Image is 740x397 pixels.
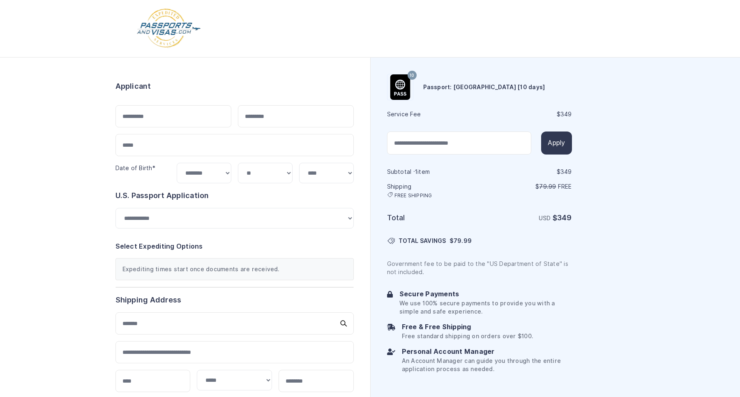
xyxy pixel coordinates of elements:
[115,242,354,252] h6: Select Expediting Options
[399,299,572,316] p: We use 100% secure payments to provide you with a simple and safe experience.
[423,83,545,91] h6: Passport: [GEOGRAPHIC_DATA] [10 days]
[402,322,533,332] h6: Free & Free Shipping
[136,8,201,49] img: Logo
[541,132,572,155] button: Apply
[115,165,155,171] label: Date of Birth*
[539,183,556,190] span: 79.99
[399,289,572,299] h6: Secure Payments
[115,258,354,280] div: Expediting times start once documents are received.
[387,212,479,224] h6: Total
[450,237,472,245] span: $
[115,190,354,201] h6: U.S. Passport Application
[387,182,479,199] h6: Shipping
[560,168,572,175] span: 349
[402,357,572,373] p: An Account Manager can guide you through the entire application process as needed.
[480,110,572,118] div: $
[480,182,572,191] p: $
[394,192,432,199] span: FREE SHIPPING
[415,168,417,175] span: 1
[557,213,572,222] span: 349
[410,70,414,81] span: 10
[387,168,479,176] h6: Subtotal · item
[558,183,572,190] span: Free
[387,260,572,276] p: Government fee to be paid to the "US Department of State" is not included.
[115,81,151,92] h6: Applicant
[399,237,446,245] span: TOTAL SAVINGS
[387,110,479,118] h6: Service Fee
[454,238,472,244] span: 79.99
[539,215,551,222] span: USD
[402,347,572,357] h6: Personal Account Manager
[402,332,533,340] p: Free standard shipping on orders over $100.
[115,294,354,306] h6: Shipping Address
[387,74,413,100] img: Product Name
[553,213,572,222] strong: $
[560,111,572,118] span: 349
[480,168,572,176] div: $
